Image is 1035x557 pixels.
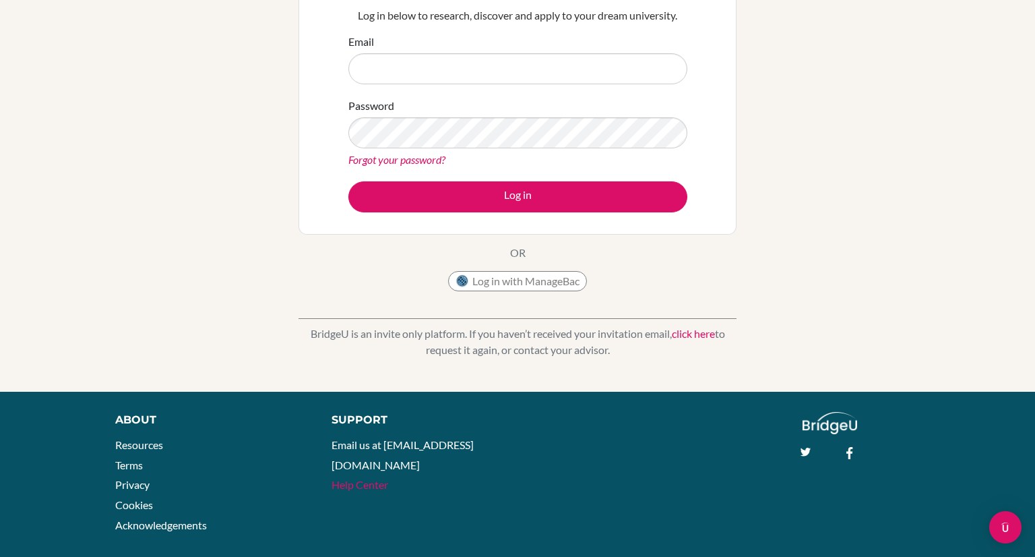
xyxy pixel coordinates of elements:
[299,326,736,358] p: BridgeU is an invite only platform. If you haven’t received your invitation email, to request it ...
[115,478,150,491] a: Privacy
[115,519,207,531] a: Acknowledgements
[115,438,163,451] a: Resources
[332,478,388,491] a: Help Center
[803,412,857,434] img: logo_white@2x-f4f0deed5e89b7ecb1c2cc34c3e3d731f90f0f143d5ea2071677605dd97b5244.png
[672,327,715,340] a: click here
[348,181,687,212] button: Log in
[348,153,445,166] a: Forgot your password?
[348,7,687,24] p: Log in below to research, discover and apply to your dream university.
[510,245,526,261] p: OR
[348,34,374,50] label: Email
[448,271,587,291] button: Log in with ManageBac
[115,412,301,428] div: About
[332,438,474,471] a: Email us at [EMAIL_ADDRESS][DOMAIN_NAME]
[332,412,503,428] div: Support
[989,511,1022,544] div: Open Intercom Messenger
[348,98,394,114] label: Password
[115,459,143,471] a: Terms
[115,498,153,511] a: Cookies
